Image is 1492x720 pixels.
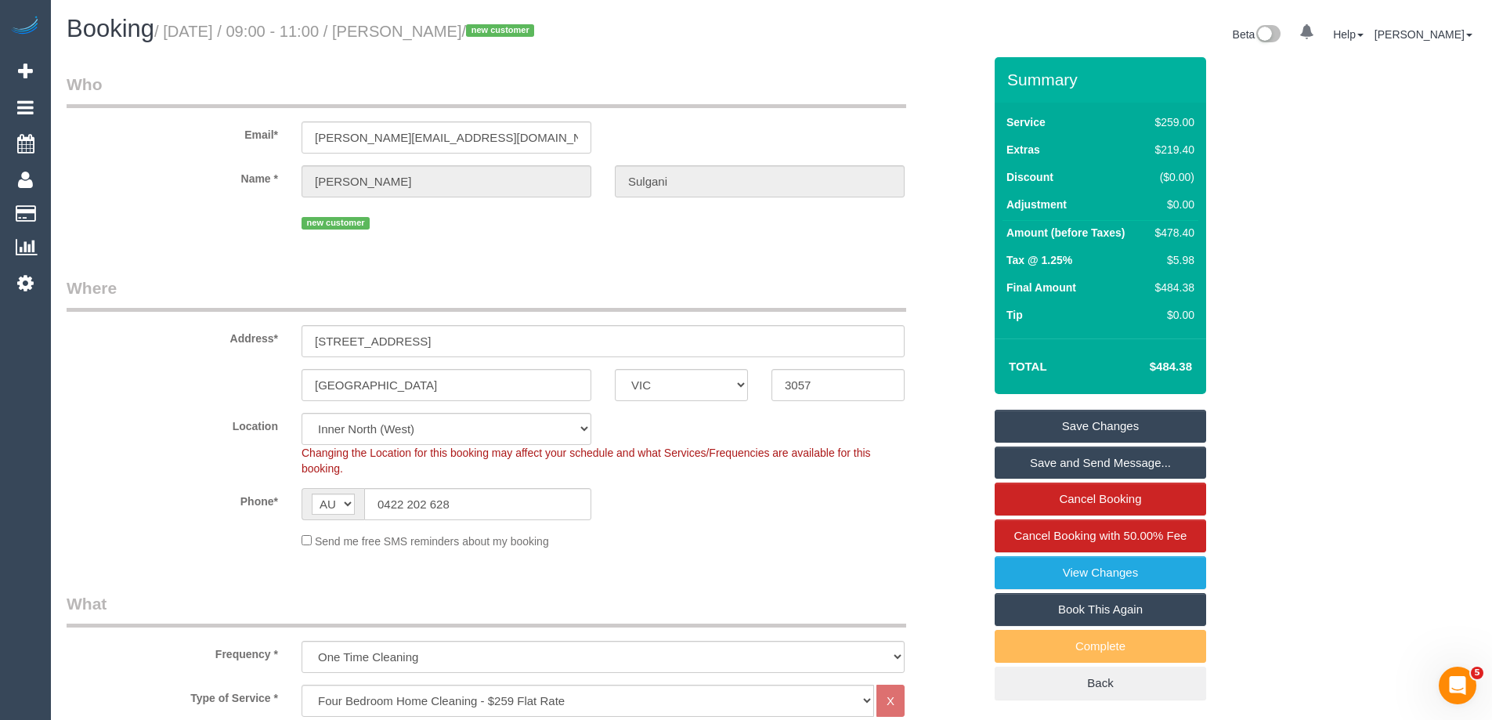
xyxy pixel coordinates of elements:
[1375,28,1472,41] a: [PERSON_NAME]
[67,15,154,42] span: Booking
[315,535,549,548] span: Send me free SMS reminders about my booking
[302,165,591,197] input: First Name*
[154,23,539,40] small: / [DATE] / 09:00 - 11:00 / [PERSON_NAME]
[1006,225,1125,241] label: Amount (before Taxes)
[302,447,871,475] span: Changing the Location for this booking may affect your schedule and what Services/Frequencies are...
[1149,252,1194,268] div: $5.98
[1471,667,1483,679] span: 5
[771,369,905,401] input: Post Code*
[9,16,41,38] img: Automaid Logo
[1006,280,1076,295] label: Final Amount
[1233,28,1281,41] a: Beta
[67,277,906,312] legend: Where
[995,667,1206,700] a: Back
[1014,529,1187,542] span: Cancel Booking with 50.00% Fee
[55,488,290,509] label: Phone*
[466,24,534,37] span: new customer
[1149,280,1194,295] div: $484.38
[1439,667,1476,704] iframe: Intercom live chat
[1006,197,1067,212] label: Adjustment
[995,593,1206,626] a: Book This Again
[1333,28,1364,41] a: Help
[1006,114,1046,130] label: Service
[1149,225,1194,241] div: $478.40
[1006,307,1023,323] label: Tip
[55,685,290,706] label: Type of Service *
[1006,169,1053,185] label: Discount
[55,325,290,346] label: Address*
[995,519,1206,552] a: Cancel Booking with 50.00% Fee
[302,121,591,154] input: Email*
[1006,252,1072,268] label: Tax @ 1.25%
[1007,71,1198,89] h3: Summary
[55,641,290,662] label: Frequency *
[1149,197,1194,212] div: $0.00
[302,217,370,230] span: new customer
[1009,360,1047,373] strong: Total
[1149,142,1194,157] div: $219.40
[364,488,591,520] input: Phone*
[995,483,1206,516] a: Cancel Booking
[55,165,290,186] label: Name *
[67,73,906,108] legend: Who
[1255,25,1281,45] img: New interface
[1149,307,1194,323] div: $0.00
[55,413,290,434] label: Location
[995,556,1206,589] a: View Changes
[67,592,906,628] legend: What
[1149,169,1194,185] div: ($0.00)
[615,165,905,197] input: Last Name*
[462,23,540,40] span: /
[1006,142,1040,157] label: Extras
[995,447,1206,479] a: Save and Send Message...
[302,369,591,401] input: Suburb*
[1103,360,1192,374] h4: $484.38
[995,410,1206,443] a: Save Changes
[1149,114,1194,130] div: $259.00
[55,121,290,143] label: Email*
